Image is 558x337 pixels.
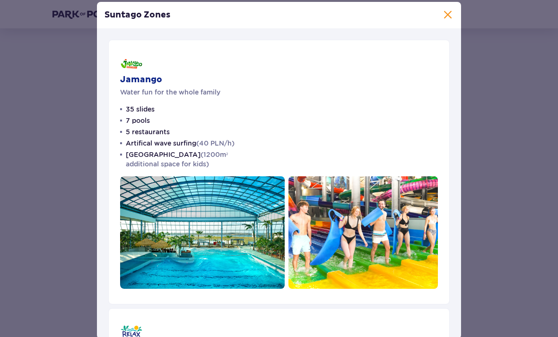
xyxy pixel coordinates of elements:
img: Jamango [120,176,285,289]
p: 7 pools [126,116,150,125]
p: 5 restaurants [126,127,170,137]
img: Jamango [288,176,453,289]
p: Water fun for the whole family [120,87,220,97]
span: (40 PLN/h) [196,139,235,147]
p: [GEOGRAPHIC_DATA] [126,150,255,169]
p: 35 slides [126,104,155,114]
p: Artifical wave surfing [126,138,235,148]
